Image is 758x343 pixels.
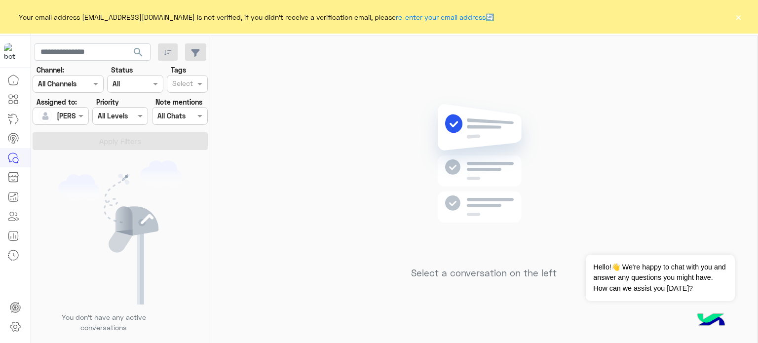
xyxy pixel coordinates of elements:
[733,12,743,22] button: ×
[58,160,183,305] img: empty users
[37,65,64,75] label: Channel:
[396,13,486,21] a: re-enter your email address
[37,97,77,107] label: Assigned to:
[96,97,119,107] label: Priority
[411,267,557,279] h5: Select a conversation on the left
[171,65,186,75] label: Tags
[38,109,52,123] img: defaultAdmin.png
[4,43,22,61] img: 919860931428189
[586,255,734,301] span: Hello!👋 We're happy to chat with you and answer any questions you might have. How can we assist y...
[126,43,151,65] button: search
[111,65,133,75] label: Status
[171,78,193,91] div: Select
[155,97,202,107] label: Note mentions
[19,12,494,22] span: Your email address [EMAIL_ADDRESS][DOMAIN_NAME] is not verified, if you didn't receive a verifica...
[694,304,728,338] img: hulul-logo.png
[413,96,555,260] img: no messages
[33,132,208,150] button: Apply Filters
[54,312,153,333] p: You don’t have any active conversations
[132,46,144,58] span: search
